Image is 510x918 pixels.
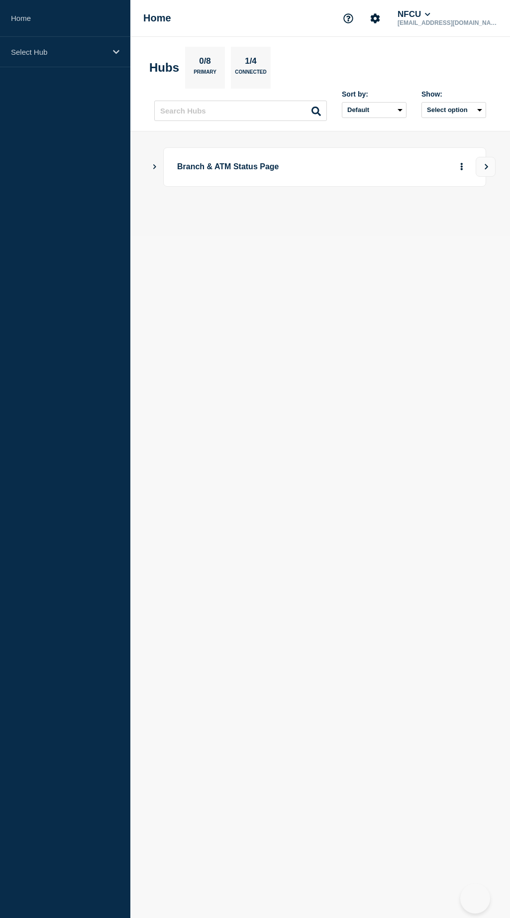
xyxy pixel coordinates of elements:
p: 1/4 [241,56,261,69]
button: More actions [455,158,468,176]
input: Search Hubs [154,101,327,121]
button: Show Connected Hubs [152,163,157,171]
p: 0/8 [196,56,215,69]
button: NFCU [396,9,432,19]
div: Show: [421,90,486,98]
p: Primary [194,69,216,80]
h2: Hubs [149,61,179,75]
h1: Home [143,12,171,24]
p: Connected [235,69,266,80]
button: Support [338,8,359,29]
p: Select Hub [11,48,106,56]
div: Sort by: [342,90,407,98]
iframe: Help Scout Beacon - Open [460,884,490,914]
button: Select option [421,102,486,118]
button: View [476,157,496,177]
select: Sort by [342,102,407,118]
p: Branch & ATM Status Page [177,158,414,176]
p: [EMAIL_ADDRESS][DOMAIN_NAME] [396,19,499,26]
button: Account settings [365,8,386,29]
